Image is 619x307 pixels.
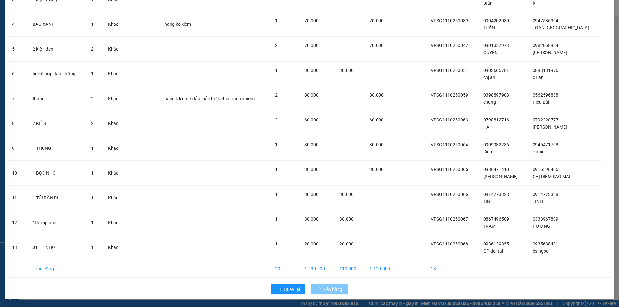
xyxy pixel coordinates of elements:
span: Lên hàng [324,286,342,293]
span: 60.000 [304,117,319,122]
span: QUYÊN [483,50,498,55]
span: 0986471410 [483,167,509,172]
td: 13 [7,235,27,260]
span: VPSG1110250066 [431,192,468,197]
span: 2 [91,96,93,101]
span: 1 [91,22,93,27]
td: BAO XANH [27,12,86,37]
td: 5 [7,37,27,62]
span: 0562596888 [533,92,558,98]
span: 70.000 [304,43,319,48]
span: VPSG1110250039 [431,18,468,23]
span: 0916596466 [533,167,558,172]
span: Kì [533,0,536,5]
span: TÍNH [483,199,494,204]
span: 70.000 [369,43,384,48]
span: VPSG1110250042 [431,43,468,48]
td: 110.000 [334,260,364,278]
button: Lên hàng [311,284,348,294]
span: 30.000 [304,68,319,73]
span: 0936139855 [483,241,509,246]
span: 0867496509 [483,216,509,222]
td: 2 kiện đen [27,37,86,62]
span: [PERSON_NAME] [533,50,567,55]
div: VP [PERSON_NAME] [62,5,113,21]
span: 30.000 [369,142,384,147]
td: 13 [426,260,478,278]
span: 0904202030 [483,18,509,23]
span: 0982868934 [533,43,558,48]
td: Khác [103,37,125,62]
span: GP dental [483,248,503,254]
span: 0914773328 [483,192,509,197]
span: 1 [91,170,93,176]
span: 0947586304 [533,18,558,23]
td: Khác [103,161,125,186]
span: 1 [91,245,93,250]
div: 0935688481 [62,29,113,38]
td: 11 [7,186,27,210]
td: 1 BỌC NHỎ [27,161,86,186]
span: VPSG1110250059 [431,92,468,98]
td: Khác [103,235,125,260]
span: 0903665781 [483,68,509,73]
td: 1.120.000 [364,260,398,278]
span: 0935688481 [533,241,558,246]
span: 1 [275,192,278,197]
span: VPSG1110250063 [431,117,468,122]
span: 1 [91,220,93,225]
td: 10 [7,161,27,186]
span: 80.000 [304,92,319,98]
span: 0898181976 [533,68,558,73]
span: 70.000 [369,18,384,23]
span: 0333967809 [533,216,558,222]
td: 2 KIỆN [27,111,86,136]
td: Tổng cộng [27,260,86,278]
span: 2 [275,92,278,98]
td: Khác [103,186,125,210]
td: 6 [7,62,27,86]
td: 1th xốp nhỏ [27,210,86,235]
td: Khác [103,86,125,111]
span: VPSG1110250067 [431,216,468,222]
span: Gửi: [5,6,15,13]
span: 30.000 [304,142,319,147]
td: Khác [103,136,125,161]
span: 20.000 [304,241,319,246]
span: 1 [275,241,278,246]
span: HẢI [483,124,491,130]
span: 1 [91,71,93,76]
span: 1 [275,167,278,172]
div: 20.000 [5,42,58,49]
td: Khác [103,111,125,136]
td: 7 [7,86,27,111]
div: 0936139855 [5,29,57,38]
span: 0945471708 [533,142,558,147]
span: 0398897908 [483,92,509,98]
span: TOÀN [GEOGRAPHIC_DATA] [533,25,589,30]
td: 1.230.000 [299,260,334,278]
td: 9 [7,136,27,161]
td: 29 [270,260,299,278]
span: 30.000 [339,68,354,73]
span: Nhận: [62,6,77,13]
span: c nhiên [533,149,547,154]
span: 20.000 [339,241,354,246]
span: 1 [275,68,278,73]
span: tuấn [483,0,493,5]
span: 30.000 [369,167,384,172]
span: CHỊ DIỄM SAO MAI [533,174,570,179]
span: hàng ko kiểm [164,22,191,27]
td: Khác [103,210,125,235]
span: 30.000 [304,216,319,222]
span: [PERSON_NAME] [533,124,567,130]
span: 0909982236 [483,142,509,147]
span: [PERSON_NAME] [483,174,518,179]
span: 1 [91,146,93,151]
td: 12 [7,210,27,235]
div: VP [PERSON_NAME] [5,5,57,21]
span: 0901357973 [483,43,509,48]
span: 1 [275,18,278,23]
span: 30.000 [304,192,319,197]
span: chị an [483,75,495,80]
